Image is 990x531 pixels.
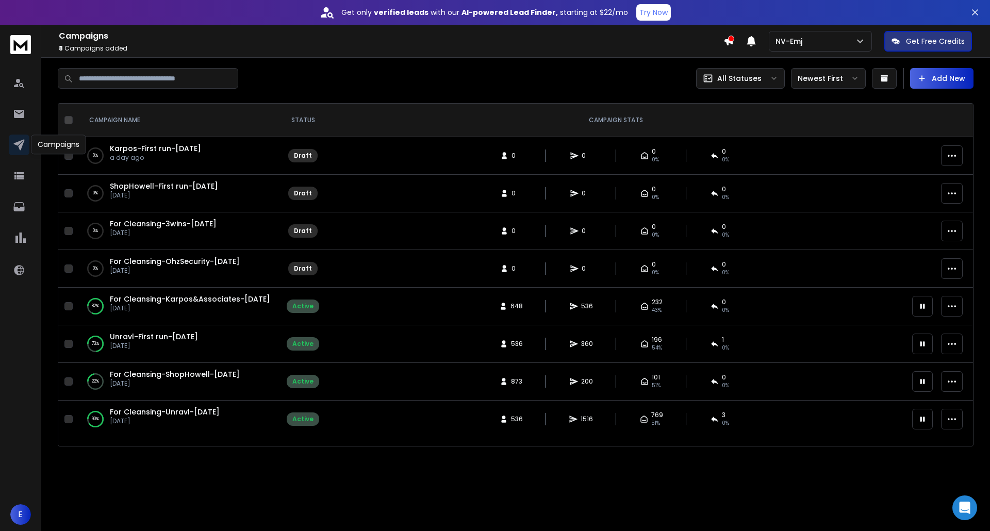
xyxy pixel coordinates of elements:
[294,152,312,160] div: Draft
[906,36,965,46] p: Get Free Credits
[110,154,201,162] p: a day ago
[77,250,280,288] td: 0%For Cleansing-OhzSecurity-[DATE][DATE]
[77,363,280,401] td: 22%For Cleansing-ShopHowell-[DATE][DATE]
[110,143,201,154] span: Karpos-First run-[DATE]
[722,419,729,427] span: 0 %
[910,68,973,89] button: Add New
[652,185,656,193] span: 0
[110,407,220,417] a: For Cleansing-Unravl-[DATE]
[110,304,270,312] p: [DATE]
[952,495,977,520] div: Open Intercom Messenger
[294,227,312,235] div: Draft
[652,193,659,202] span: 0%
[511,340,523,348] span: 536
[93,151,98,161] p: 0 %
[77,137,280,175] td: 0%Karpos-First run-[DATE]a day ago
[77,325,280,363] td: 73%Unravl-First run-[DATE][DATE]
[582,152,592,160] span: 0
[110,191,218,200] p: [DATE]
[581,340,593,348] span: 360
[92,376,99,387] p: 22 %
[652,147,656,156] span: 0
[652,269,659,277] span: 0%
[722,147,726,156] span: 0
[884,31,972,52] button: Get Free Credits
[77,175,280,212] td: 0%ShopHowell-First run-[DATE][DATE]
[652,298,663,306] span: 232
[93,226,98,236] p: 0 %
[582,189,592,197] span: 0
[722,269,729,277] span: 0%
[581,302,593,310] span: 536
[325,104,906,137] th: CAMPAIGN STATS
[511,415,523,423] span: 536
[110,219,217,229] a: For Cleansing-3wins-[DATE]
[110,267,240,275] p: [DATE]
[722,411,725,419] span: 3
[110,417,220,425] p: [DATE]
[59,30,723,42] h1: Campaigns
[461,7,558,18] strong: AI-powered Lead Finder,
[59,44,723,53] p: Campaigns added
[722,223,726,231] span: 0
[77,104,280,137] th: CAMPAIGN NAME
[292,415,313,423] div: Active
[511,377,522,386] span: 873
[581,377,593,386] span: 200
[10,504,31,525] button: E
[110,229,217,237] p: [DATE]
[292,302,313,310] div: Active
[511,152,522,160] span: 0
[652,306,662,314] span: 43 %
[652,336,662,344] span: 196
[636,4,671,21] button: Try Now
[652,156,659,164] span: 0%
[77,212,280,250] td: 0%For Cleansing-3wins-[DATE][DATE]
[92,339,99,349] p: 73 %
[722,193,729,202] span: 0%
[110,369,240,379] a: For Cleansing-ShopHowell-[DATE]
[31,135,86,154] div: Campaigns
[110,256,240,267] a: For Cleansing-OhzSecurity-[DATE]
[292,340,313,348] div: Active
[93,188,98,198] p: 0 %
[110,294,270,304] a: For Cleansing-Karpos&Associates-[DATE]
[722,156,729,164] span: 0%
[722,185,726,193] span: 0
[510,302,523,310] span: 648
[652,373,660,381] span: 101
[92,301,99,311] p: 82 %
[92,414,99,424] p: 90 %
[652,381,661,390] span: 51 %
[652,344,662,352] span: 54 %
[722,381,729,390] span: 0 %
[717,73,762,84] p: All Statuses
[651,419,660,427] span: 51 %
[652,231,659,239] span: 0%
[374,7,428,18] strong: verified leads
[652,260,656,269] span: 0
[639,7,668,18] p: Try Now
[294,189,312,197] div: Draft
[292,377,313,386] div: Active
[581,415,593,423] span: 1516
[93,263,98,274] p: 0 %
[294,264,312,273] div: Draft
[511,264,522,273] span: 0
[110,379,240,388] p: [DATE]
[791,68,866,89] button: Newest First
[582,227,592,235] span: 0
[722,344,729,352] span: 0 %
[722,231,729,239] span: 0%
[722,298,726,306] span: 0
[110,181,218,191] a: ShopHowell-First run-[DATE]
[10,35,31,54] img: logo
[110,331,198,342] span: Unravl-First run-[DATE]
